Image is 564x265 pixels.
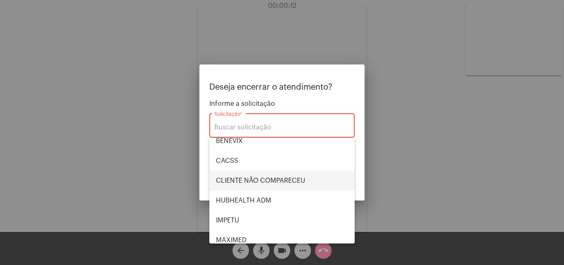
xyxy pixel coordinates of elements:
[216,171,348,191] span: CLIENTE NÃO COMPARECEU
[216,191,348,210] span: HUBHEALTH ADM
[216,131,348,151] span: BENEVIX
[216,230,348,250] span: MAXIMED
[216,151,348,171] span: CACSS
[216,210,348,230] span: IMPETU
[214,124,350,131] input: Buscar solicitação
[209,100,355,107] span: Informe a solicitação
[209,83,355,92] p: Deseja encerrar o atendimento?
